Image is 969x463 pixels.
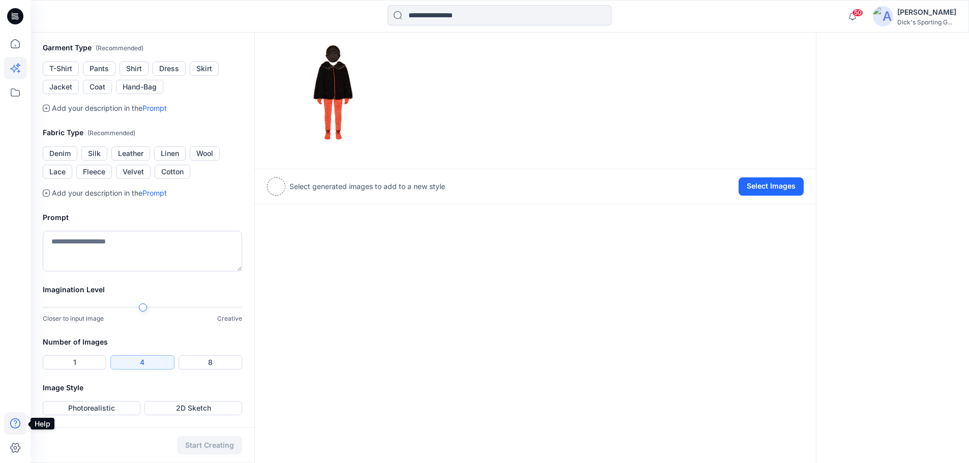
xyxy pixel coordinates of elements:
[179,355,242,369] button: 8
[268,26,398,156] img: 4.png
[897,6,956,18] div: [PERSON_NAME]
[144,401,242,415] button: 2D Sketch
[43,355,106,369] button: 1
[111,146,150,161] button: Leather
[155,165,190,179] button: Cotton
[43,61,79,76] button: T-Shirt
[190,61,219,76] button: Skirt
[217,314,242,324] p: Creative
[110,355,174,369] button: 4
[52,187,167,199] p: Add your description in the
[43,284,242,296] h2: Imagination Level
[43,211,242,224] h2: Prompt
[43,314,104,324] p: Closer to input image
[43,401,140,415] button: Photorealistic
[142,189,167,197] a: Prompt
[83,80,112,94] button: Coat
[76,165,112,179] button: Fleece
[120,61,149,76] button: Shirt
[43,42,242,54] h2: Garment Type
[897,18,956,26] div: Dick's Sporting G...
[83,61,115,76] button: Pants
[43,146,77,161] button: Denim
[154,146,186,161] button: Linen
[153,61,186,76] button: Dress
[96,44,143,52] span: ( Recommended )
[52,102,167,114] p: Add your description in the
[81,146,107,161] button: Silk
[116,165,151,179] button: Velvet
[142,104,167,112] a: Prompt
[852,9,863,17] span: 50
[43,80,79,94] button: Jacket
[43,336,242,348] h2: Number of Images
[289,180,445,193] p: Select generated images to add to a new style
[87,129,135,137] span: ( Recommended )
[739,177,804,196] button: Select Images
[190,146,220,161] button: Wool
[873,6,893,26] img: avatar
[43,127,242,139] h2: Fabric Type
[43,165,72,179] button: Lace
[43,382,242,394] h2: Image Style
[116,80,163,94] button: Hand-Bag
